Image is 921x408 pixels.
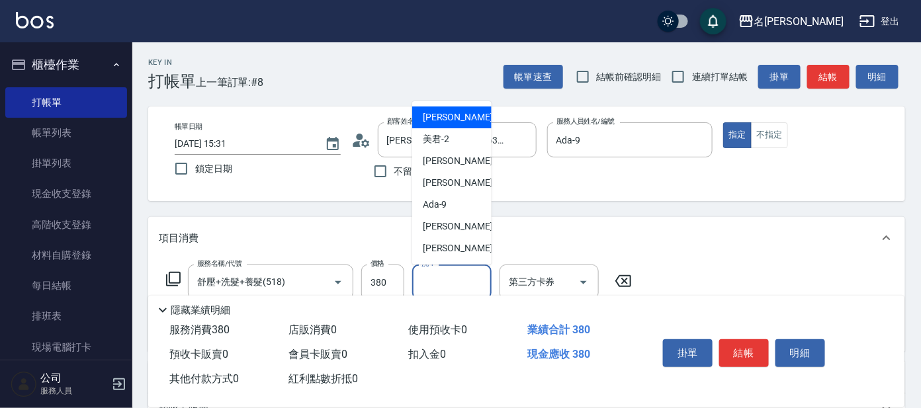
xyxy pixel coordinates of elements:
a: 掛單列表 [5,148,127,179]
a: 高階收支登錄 [5,210,127,240]
button: 掛單 [758,65,801,89]
button: 名[PERSON_NAME] [733,8,849,35]
span: 上一筆訂單:#8 [196,74,264,91]
p: 服務人員 [40,385,108,397]
span: 預收卡販賣 0 [169,348,228,360]
span: [PERSON_NAME] -12 [423,241,506,255]
button: save [700,8,726,34]
span: 美君 -2 [423,132,449,146]
div: 名[PERSON_NAME] [754,13,844,30]
span: 不留客資 [394,165,431,179]
span: 現金應收 380 [528,348,591,360]
img: Logo [16,12,54,28]
span: 服務消費 380 [169,323,230,336]
h3: 打帳單 [148,72,196,91]
a: 現場電腦打卡 [5,332,127,362]
button: 掛單 [663,339,713,367]
span: [PERSON_NAME] -8 [423,176,501,190]
button: 結帳 [719,339,769,367]
a: 帳單列表 [5,118,127,148]
label: 顧客姓名/手機號碼/編號 [387,116,462,126]
span: 店販消費 0 [289,323,337,336]
button: 不指定 [751,122,788,148]
h5: 公司 [40,372,108,385]
label: 服務名稱/代號 [197,259,241,268]
input: YYYY/MM/DD hh:mm [175,133,312,155]
a: 每日結帳 [5,270,127,301]
button: 結帳 [807,65,850,89]
label: 服務人員姓名/編號 [556,116,615,126]
button: 登出 [854,9,905,34]
button: Open [328,272,349,293]
span: 業績合計 380 [528,323,591,336]
button: 明細 [775,339,825,367]
button: 明細 [856,65,899,89]
span: 結帳前確認明細 [597,70,662,84]
span: [PERSON_NAME] -1 [423,110,501,124]
a: 現金收支登錄 [5,179,127,209]
button: 帳單速查 [504,65,563,89]
span: [PERSON_NAME] -11 [423,220,506,233]
span: 連續打單結帳 [692,70,748,84]
span: 會員卡販賣 0 [289,348,348,360]
a: 材料自購登錄 [5,240,127,270]
a: 打帳單 [5,87,127,118]
img: Person [11,371,37,397]
span: 鎖定日期 [195,162,232,176]
p: 隱藏業績明細 [171,304,230,317]
a: 排班表 [5,301,127,331]
span: [PERSON_NAME] -7 [423,154,501,168]
div: 項目消費 [148,217,905,259]
label: 帳單日期 [175,122,202,132]
h2: Key In [148,58,196,67]
button: 指定 [723,122,752,148]
span: 紅利點數折抵 0 [289,372,359,385]
span: 使用預收卡 0 [408,323,467,336]
span: 其他付款方式 0 [169,372,239,385]
p: 項目消費 [159,231,198,245]
span: Ada -9 [423,198,447,212]
button: 櫃檯作業 [5,48,127,82]
span: [PERSON_NAME] -13 [423,263,506,277]
label: 價格 [371,259,384,268]
button: Open [573,272,594,293]
span: 扣入金 0 [408,348,446,360]
button: Choose date, selected date is 2025-09-19 [317,128,349,160]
